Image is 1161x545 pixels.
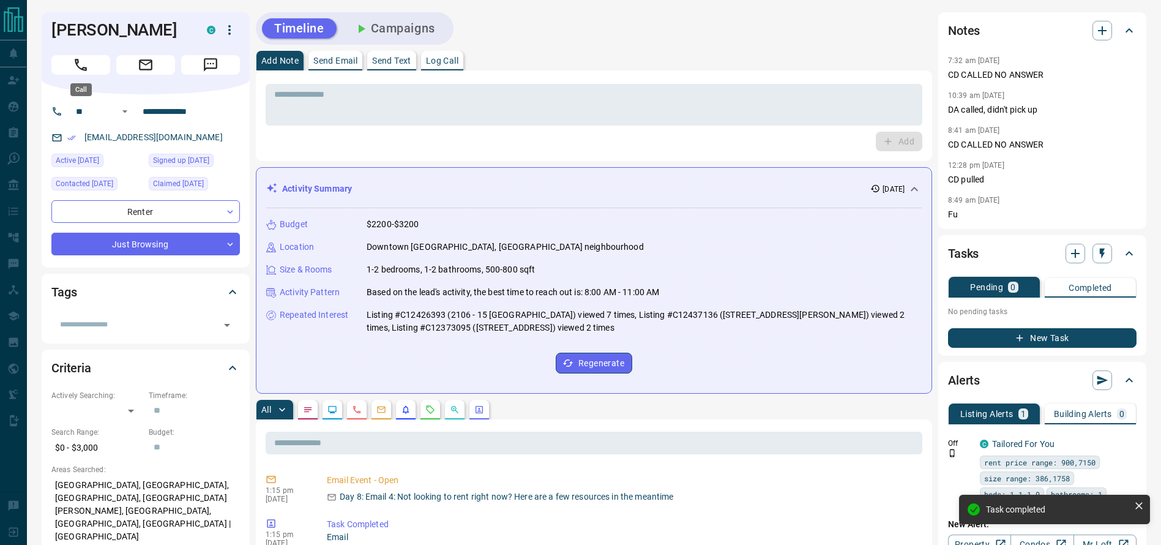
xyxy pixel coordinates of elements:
svg: Listing Alerts [401,405,411,415]
p: Timeframe: [149,390,240,401]
p: Email Event - Open [327,474,917,487]
p: Areas Searched: [51,464,240,475]
div: Task completed [986,505,1129,514]
p: Building Alerts [1054,410,1112,418]
p: No pending tasks [948,303,1137,321]
p: Email [327,531,917,544]
p: 10:39 am [DATE] [948,91,1004,100]
svg: Lead Browsing Activity [327,405,337,415]
div: Wed Oct 08 2025 [51,154,143,171]
p: Pending [970,283,1003,291]
div: Criteria [51,353,240,383]
span: Active [DATE] [56,154,99,167]
svg: Notes [303,405,313,415]
span: bathrooms: 1 [1051,488,1102,500]
span: Call [51,55,110,75]
div: Alerts [948,366,1137,395]
p: Send Email [313,56,357,65]
div: Tasks [948,239,1137,268]
button: Campaigns [342,18,447,39]
p: Listing #C12426393 (2106 - 15 [GEOGRAPHIC_DATA]) viewed 7 times, Listing #C12437136 ([STREET_ADDR... [367,309,922,334]
svg: Opportunities [450,405,460,415]
svg: Agent Actions [474,405,484,415]
svg: Emails [376,405,386,415]
p: Completed [1069,284,1112,292]
p: Size & Rooms [280,263,332,276]
p: 1-2 bedrooms, 1-2 bathrooms, 500-800 sqft [367,263,535,276]
a: Tailored For You [992,439,1055,449]
p: Based on the lead's activity, the best time to reach out is: 8:00 AM - 11:00 AM [367,286,659,299]
p: New Alert: [948,518,1137,531]
p: Fu [948,208,1137,221]
p: Actively Searching: [51,390,143,401]
svg: Email Verified [67,133,76,142]
p: Send Text [372,56,411,65]
p: 8:41 am [DATE] [948,126,1000,135]
div: Just Browsing [51,233,240,255]
div: condos.ca [980,440,988,448]
p: CD CALLED NO ANSWER [948,138,1137,151]
p: 7:32 am [DATE] [948,56,1000,65]
button: Timeline [262,18,337,39]
p: CD pulled [948,173,1137,186]
p: Day 8: Email 4: Not looking to rent right now? Here are a few resources in the meantime [340,491,673,503]
p: Repeated Interest [280,309,348,321]
p: 1:15 pm [266,486,308,495]
svg: Calls [352,405,362,415]
p: Budget: [149,427,240,438]
p: [DATE] [266,495,308,503]
span: Claimed [DATE] [153,178,204,190]
h2: Notes [948,21,980,40]
p: Add Note [261,56,299,65]
p: $2200-$3200 [367,218,419,231]
p: Listing Alerts [960,410,1014,418]
p: 8:49 am [DATE] [948,196,1000,205]
a: [EMAIL_ADDRESS][DOMAIN_NAME] [84,132,223,142]
span: Contacted [DATE] [56,178,113,190]
div: Fri Sep 13 2024 [149,154,240,171]
p: Task Completed [327,518,917,531]
div: Renter [51,200,240,223]
h2: Tasks [948,244,979,263]
button: Regenerate [556,353,632,374]
svg: Requests [425,405,435,415]
p: Log Call [426,56,458,65]
p: Budget [280,218,308,231]
p: Activity Pattern [280,286,340,299]
p: CD CALLED NO ANSWER [948,69,1137,81]
p: 1 [1021,410,1026,418]
p: 0 [1010,283,1015,291]
div: Notes [948,16,1137,45]
span: size range: 386,1758 [984,472,1070,484]
p: DA called, didn't pick up [948,103,1137,116]
h2: Tags [51,282,77,302]
div: Tags [51,277,240,307]
div: Fri Oct 10 2025 [51,177,143,194]
h2: Alerts [948,370,980,390]
span: beds: 1.1-1.9 [984,488,1040,500]
p: 1:15 pm [266,530,308,539]
p: All [261,405,271,414]
button: New Task [948,328,1137,348]
p: Downtown [GEOGRAPHIC_DATA], [GEOGRAPHIC_DATA] neighbourhood [367,241,644,254]
p: Activity Summary [282,182,352,195]
p: 12:28 pm [DATE] [948,161,1004,170]
h2: Criteria [51,358,91,378]
span: Message [181,55,240,75]
div: Sun Oct 05 2025 [149,177,240,194]
h1: [PERSON_NAME] [51,20,189,40]
p: Off [948,438,972,449]
p: Location [280,241,314,254]
span: rent price range: 900,7150 [984,456,1096,468]
p: [DATE] [883,184,905,195]
div: condos.ca [207,26,215,34]
p: $0 - $3,000 [51,438,143,458]
span: Signed up [DATE] [153,154,209,167]
button: Open [218,317,236,334]
div: Call [70,83,92,96]
button: Open [118,104,132,119]
div: Activity Summary[DATE] [266,178,922,200]
p: Search Range: [51,427,143,438]
svg: Push Notification Only [948,449,957,457]
p: 0 [1119,410,1124,418]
